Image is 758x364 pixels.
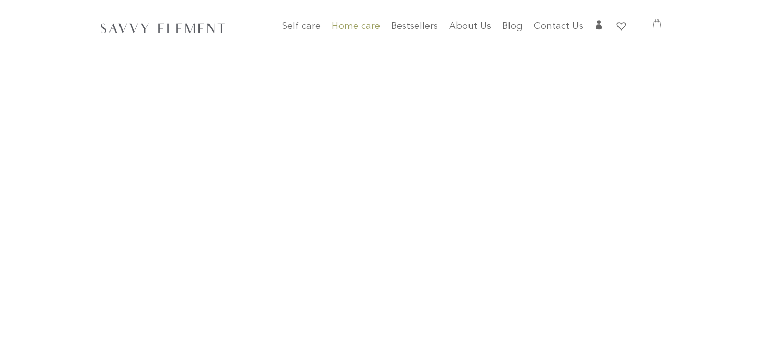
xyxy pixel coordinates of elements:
span:  [594,20,604,29]
a: Self care [282,23,321,44]
a: About Us [449,23,491,37]
a:  [594,20,604,37]
a: Contact Us [534,23,583,37]
a: Home care [332,23,380,44]
a: Blog [502,23,523,37]
img: SavvyElement [97,19,228,36]
a: Bestsellers [391,23,438,37]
